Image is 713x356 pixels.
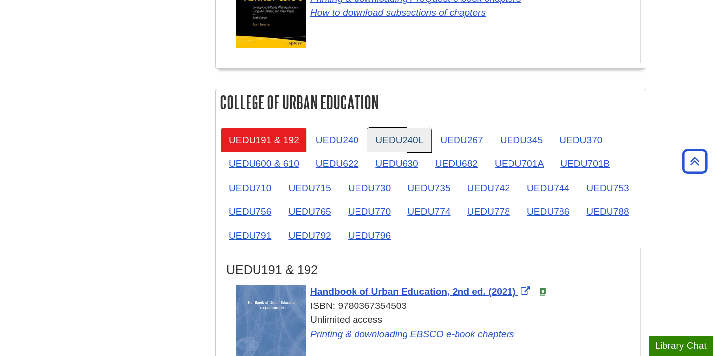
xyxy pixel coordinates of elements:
a: UEDU701B [553,152,617,176]
a: UEDU788 [578,200,637,224]
a: UEDU622 [308,152,366,176]
a: UEDU770 [340,200,399,224]
a: UEDU778 [459,200,518,224]
a: Link opens in new window [310,7,486,18]
a: UEDU630 [367,152,426,176]
a: UEDU267 [432,128,491,152]
a: UEDU710 [221,176,279,200]
h3: UEDU191 & 192 [226,263,635,277]
a: Back to Top [679,154,711,168]
a: UEDU240L [367,128,431,152]
a: UEDU370 [552,128,610,152]
a: Link opens in new window [310,329,514,339]
a: UEDU744 [519,176,577,200]
a: UEDU791 [221,223,279,248]
a: UEDU774 [400,200,458,224]
a: UEDU730 [340,176,399,200]
h2: College of Urban Education [216,89,646,115]
a: Link opens in new window [310,286,533,297]
button: Library Chat [649,336,713,356]
div: ISBN: 9780367354503 [236,299,635,313]
a: UEDU753 [578,176,637,200]
a: UEDU240 [308,128,366,152]
a: UEDU345 [492,128,551,152]
a: UEDU682 [427,152,486,176]
a: UEDU792 [280,223,339,248]
div: Unlimited access [236,313,635,342]
a: UEDU735 [400,176,458,200]
a: UEDU742 [459,176,518,200]
a: UEDU600 & 610 [221,152,307,176]
span: Handbook of Urban Education, 2nd ed. (2021) [310,286,516,297]
a: UEDU756 [221,200,279,224]
a: UEDU786 [519,200,577,224]
a: UEDU715 [280,176,339,200]
a: UEDU701A [487,152,552,176]
a: UEDU191 & 192 [221,128,307,152]
img: e-Book [539,288,547,296]
a: UEDU765 [280,200,339,224]
a: UEDU796 [340,223,399,248]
